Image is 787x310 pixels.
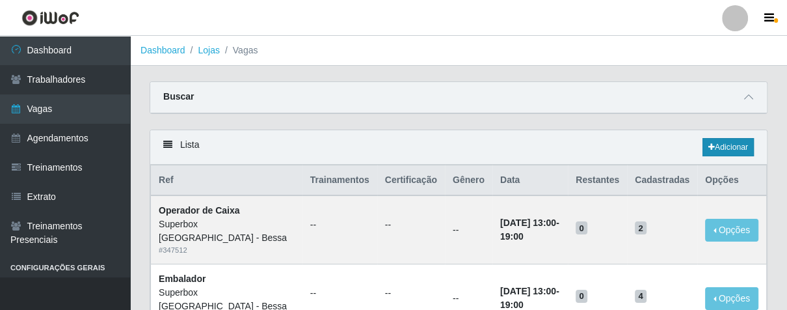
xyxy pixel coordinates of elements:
[220,44,258,57] li: Vagas
[500,300,524,310] time: 19:00
[697,165,766,196] th: Opções
[500,286,559,310] strong: -
[198,45,219,55] a: Lojas
[377,165,445,196] th: Certificação
[385,218,437,232] ul: --
[500,286,556,296] time: [DATE] 13:00
[500,231,524,242] time: 19:00
[635,290,647,303] span: 4
[159,205,240,216] strong: Operador de Caixa
[151,165,302,196] th: Ref
[159,245,295,256] div: # 347512
[310,287,369,300] ul: --
[159,274,206,284] strong: Embalador
[627,165,697,196] th: Cadastradas
[385,287,437,300] ul: --
[492,165,568,196] th: Data
[500,218,559,242] strong: -
[500,218,556,228] time: [DATE] 13:00
[635,221,647,234] span: 2
[576,221,587,234] span: 0
[163,91,194,102] strong: Buscar
[702,138,754,156] a: Adicionar
[130,36,787,66] nav: breadcrumb
[21,10,79,26] img: CoreUI Logo
[140,45,185,55] a: Dashboard
[302,165,377,196] th: Trainamentos
[310,218,369,232] ul: --
[576,290,587,303] span: 0
[159,218,295,245] div: Superbox [GEOGRAPHIC_DATA] - Bessa
[705,287,758,310] button: Opções
[445,195,492,264] td: --
[445,165,492,196] th: Gênero
[568,165,627,196] th: Restantes
[150,130,767,165] div: Lista
[705,219,758,242] button: Opções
